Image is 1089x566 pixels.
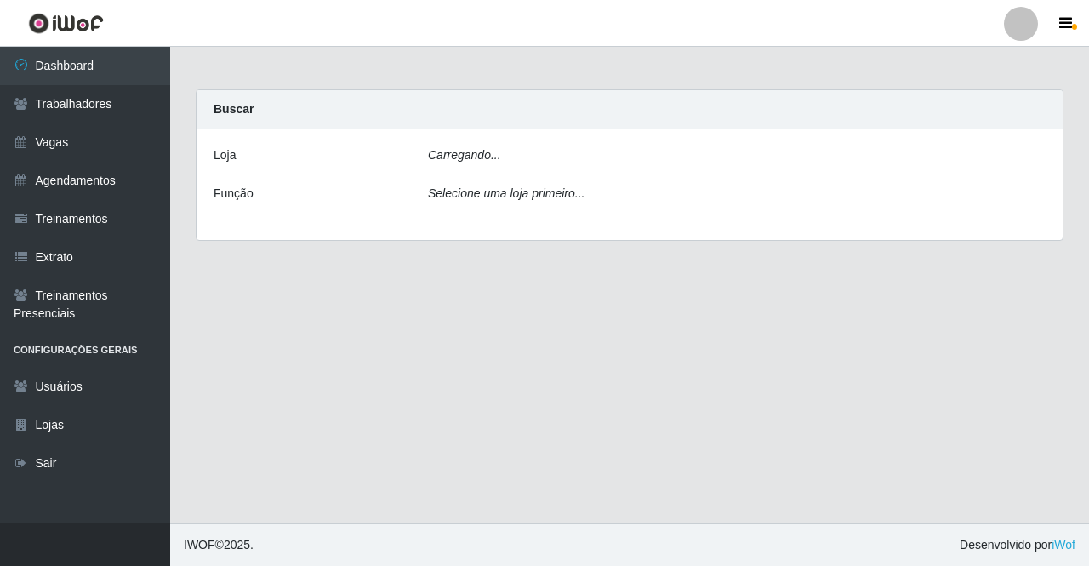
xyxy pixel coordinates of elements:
[28,13,104,34] img: CoreUI Logo
[1052,538,1075,552] a: iWof
[960,536,1075,554] span: Desenvolvido por
[214,102,254,116] strong: Buscar
[428,186,584,200] i: Selecione uma loja primeiro...
[184,538,215,552] span: IWOF
[184,536,254,554] span: © 2025 .
[214,146,236,164] label: Loja
[214,185,254,203] label: Função
[428,148,501,162] i: Carregando...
